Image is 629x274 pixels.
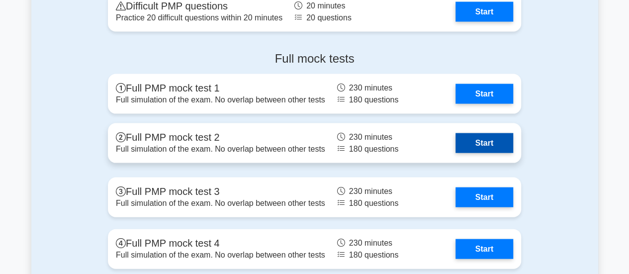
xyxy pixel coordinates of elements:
[108,52,521,66] h4: Full mock tests
[455,84,513,104] a: Start
[455,2,513,22] a: Start
[455,187,513,207] a: Start
[455,239,513,259] a: Start
[455,133,513,153] a: Start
